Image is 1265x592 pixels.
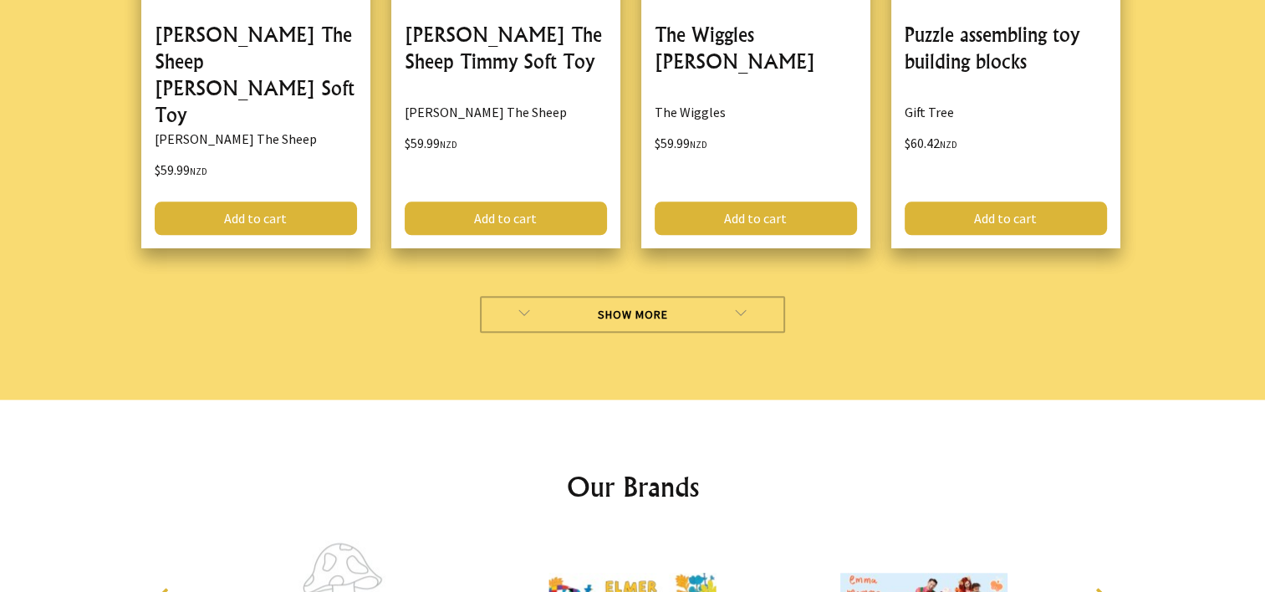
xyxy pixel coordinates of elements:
[405,202,607,235] a: Add to cart
[905,202,1107,235] a: Add to cart
[155,202,357,235] a: Add to cart
[138,467,1128,507] h2: Our Brands
[655,202,857,235] a: Add to cart
[480,296,785,333] a: Show More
